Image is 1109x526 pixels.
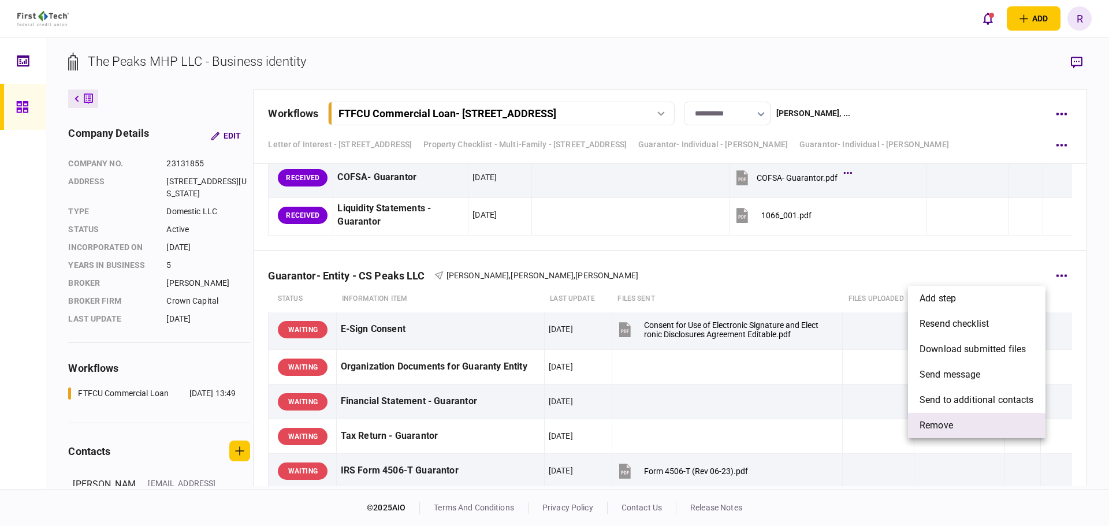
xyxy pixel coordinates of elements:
span: send message [920,368,981,382]
span: download submitted files [920,342,1026,356]
span: add step [920,292,956,305]
span: resend checklist [920,317,989,331]
span: remove [920,419,953,432]
span: send to additional contacts [920,393,1034,407]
